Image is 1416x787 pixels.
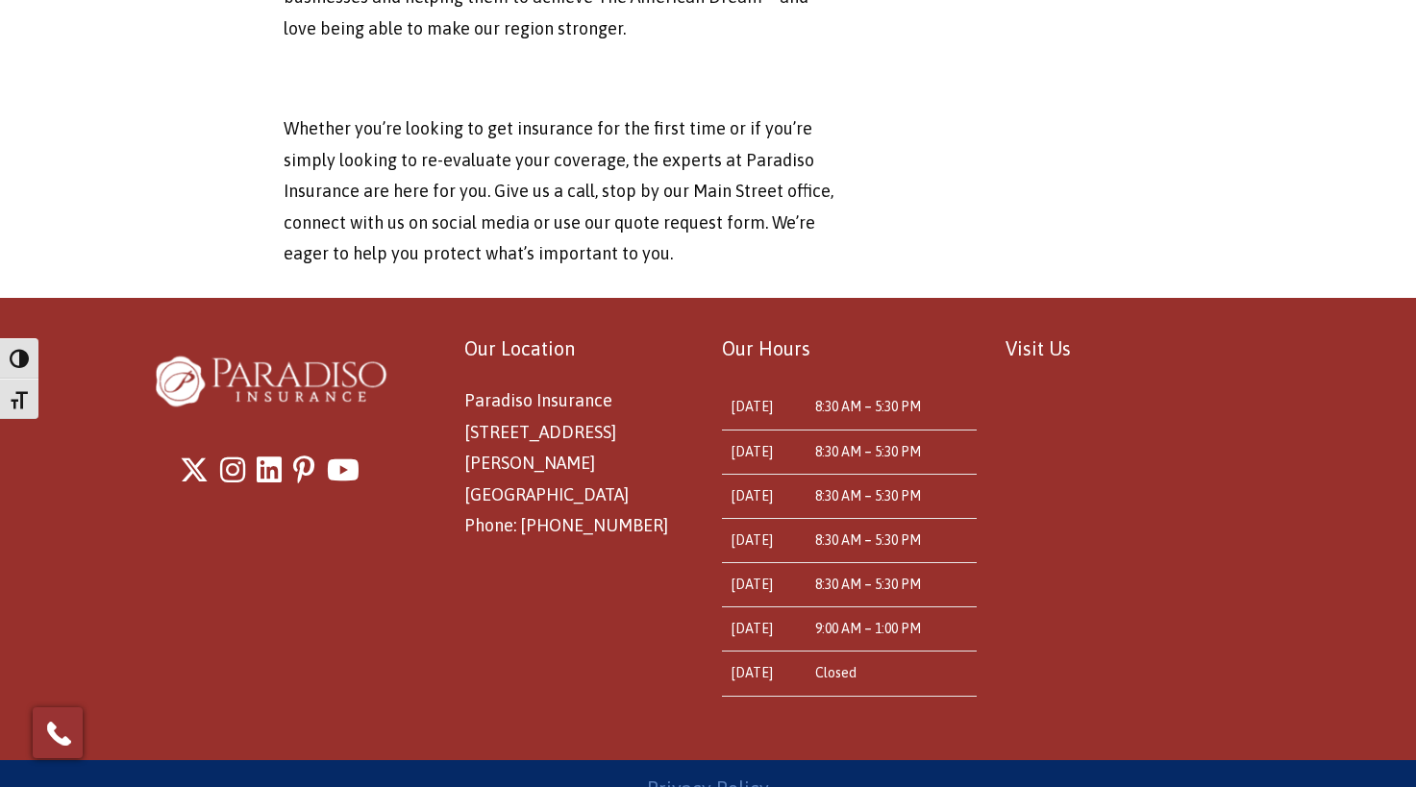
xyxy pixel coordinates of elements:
td: [DATE] [722,607,805,652]
p: Our Hours [722,332,977,366]
time: 8:30 AM – 5:30 PM [815,444,921,459]
time: 9:00 AM – 1:00 PM [815,621,921,636]
td: [DATE] [722,652,805,696]
time: 8:30 AM – 5:30 PM [815,399,921,414]
a: Youtube [327,444,360,496]
time: 8:30 AM – 5:30 PM [815,532,921,548]
td: [DATE] [722,474,805,518]
p: Whether you’re looking to get insurance for the first time or if you’re simply looking to re-eval... [284,113,840,269]
td: Closed [806,652,977,696]
a: Instagram [220,444,245,496]
time: 8:30 AM – 5:30 PM [815,577,921,592]
a: LinkedIn [257,444,282,496]
td: [DATE] [722,518,805,562]
td: [DATE] [722,385,805,430]
td: [DATE] [722,563,805,607]
p: Our Location [464,332,693,366]
iframe: Paradiso Insurance Location [1006,385,1260,654]
td: [DATE] [722,430,805,474]
a: X [180,444,209,496]
p: Visit Us [1006,332,1260,366]
img: Phone icon [43,718,74,749]
a: Pinterest [293,444,315,496]
time: 8:30 AM – 5:30 PM [815,488,921,504]
span: Paradiso Insurance [STREET_ADDRESS] [PERSON_NAME][GEOGRAPHIC_DATA] Phone: [PHONE_NUMBER] [464,390,668,535]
